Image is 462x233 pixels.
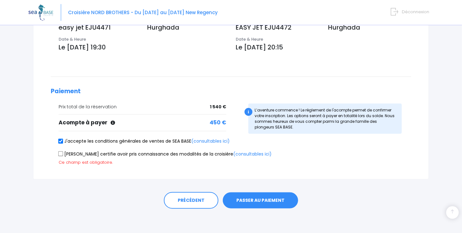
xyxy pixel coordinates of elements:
[147,23,226,32] p: Hurghada
[58,139,63,144] input: J'accepte les conditions générales de ventes de SEA BASE(consultables ici)
[248,104,402,134] div: L’aventure commence ! Le règlement de l'acompte permet de confirmer votre inscription. Les option...
[59,159,407,166] div: Ce champ est obligatoire.
[59,138,230,145] label: J'accepte les conditions générales de ventes de SEA BASE
[236,36,263,42] span: Date & Heure
[68,9,218,16] span: Croisière NORD BROTHERS - Du [DATE] au [DATE] New Regency
[59,151,272,157] label: [PERSON_NAME] certifie avoir pris connaissance des modalités de la croisière
[223,192,298,209] button: PASSER AU PAIEMENT
[58,151,63,156] input: [PERSON_NAME] certifie avoir pris connaissance des modalités de la croisière(consultables ici)
[245,108,252,116] div: i
[191,138,230,144] a: (consultables ici)
[59,43,226,52] p: Le [DATE] 19:30
[233,151,272,157] a: (consultables ici)
[236,23,319,32] p: EASY JET EJU4472
[236,43,411,52] p: Le [DATE] 20:15
[59,36,86,42] span: Date & Heure
[51,88,411,95] h2: Paiement
[59,23,138,32] p: easy jet EJU4471
[402,9,429,15] span: Déconnexion
[164,192,218,209] a: PRÉCÉDENT
[59,119,226,127] div: Acompte à payer
[59,104,226,110] div: Prix total de la réservation
[210,104,226,110] span: 1 540 €
[328,23,412,32] p: Hurghada
[210,119,226,127] span: 450 €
